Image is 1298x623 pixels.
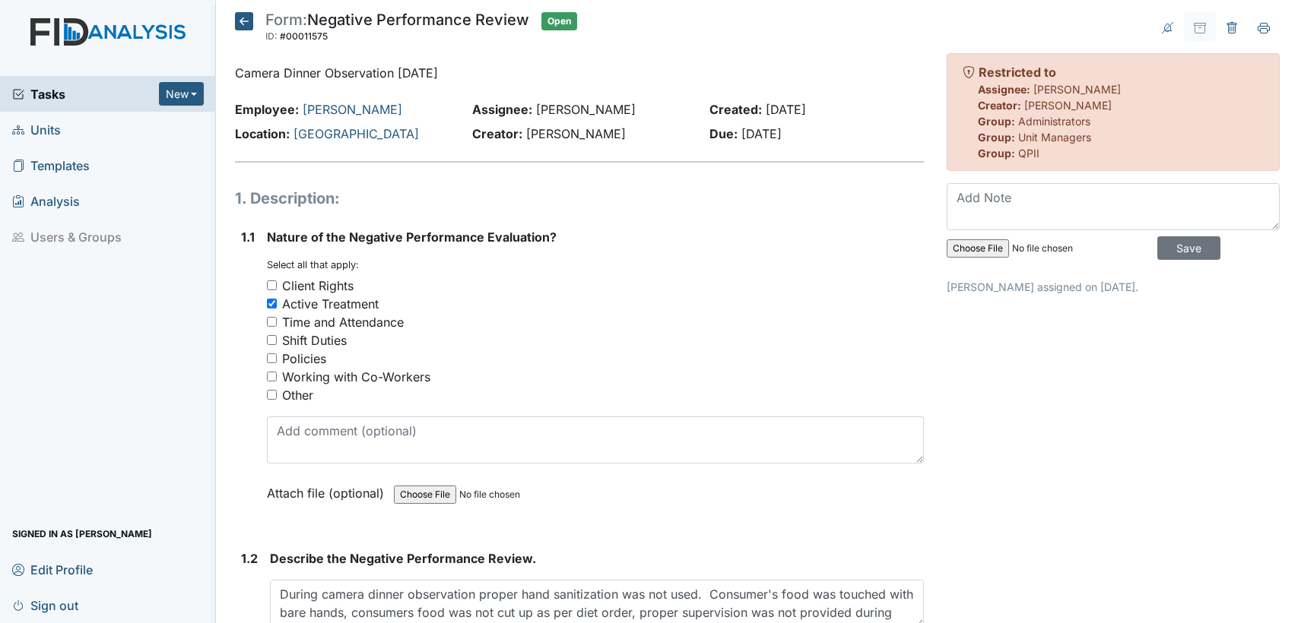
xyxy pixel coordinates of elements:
[267,259,359,270] small: Select all that apply:
[282,349,326,368] div: Policies
[12,153,90,177] span: Templates
[12,189,80,213] span: Analysis
[265,30,278,42] span: ID:
[267,372,277,381] input: Working with Co-Workers
[303,102,402,117] a: [PERSON_NAME]
[241,228,255,246] label: 1.1
[541,12,577,30] span: Open
[978,115,1015,128] strong: Group:
[159,82,205,106] button: New
[267,476,390,502] label: Attach file (optional)
[472,102,532,117] strong: Assignee:
[235,126,290,141] strong: Location:
[267,280,277,290] input: Client Rights
[235,102,299,117] strong: Employee:
[267,299,277,308] input: Active Treatment
[978,83,1030,96] strong: Assignee:
[235,187,924,210] h1: 1. Description:
[294,126,419,141] a: [GEOGRAPHIC_DATA]
[267,335,277,345] input: Shift Duties
[267,353,277,363] input: Policies
[1018,115,1090,128] span: Administrators
[536,102,636,117] span: [PERSON_NAME]
[282,368,430,386] div: Working with Co-Workers
[978,131,1015,144] strong: Group:
[1018,147,1039,160] span: QPII
[267,317,277,327] input: Time and Attendance
[709,126,738,141] strong: Due:
[282,313,404,331] div: Time and Attendance
[709,102,762,117] strong: Created:
[267,390,277,400] input: Other
[12,85,159,103] a: Tasks
[472,126,522,141] strong: Creator:
[1033,83,1121,96] span: [PERSON_NAME]
[282,277,354,295] div: Client Rights
[282,331,347,349] div: Shift Duties
[1157,236,1220,260] input: Save
[526,126,626,141] span: [PERSON_NAME]
[947,279,1280,295] p: [PERSON_NAME] assigned on [DATE].
[12,593,78,617] span: Sign out
[978,147,1015,160] strong: Group:
[1018,131,1091,144] span: Unit Managers
[270,551,536,566] span: Describe the Negative Performance Review.
[1024,99,1112,112] span: [PERSON_NAME]
[12,118,61,141] span: Units
[267,229,557,245] span: Nature of the Negative Performance Evaluation?
[766,102,806,117] span: [DATE]
[12,558,93,581] span: Edit Profile
[978,99,1021,112] strong: Creator:
[280,30,328,42] span: #00011575
[282,295,379,313] div: Active Treatment
[235,64,924,82] p: Camera Dinner Observation [DATE]
[265,12,529,46] div: Negative Performance Review
[282,386,313,404] div: Other
[12,522,152,546] span: Signed in as [PERSON_NAME]
[265,11,307,29] span: Form:
[741,126,782,141] span: [DATE]
[241,549,258,568] label: 1.2
[979,65,1056,80] strong: Restricted to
